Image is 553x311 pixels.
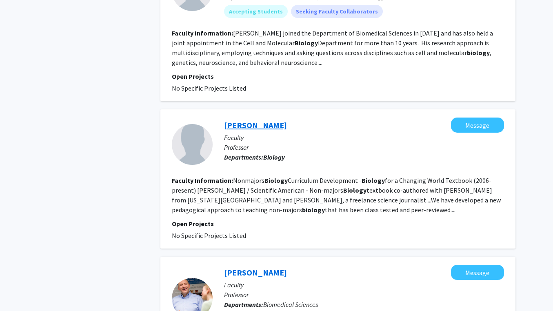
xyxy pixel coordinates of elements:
[224,5,288,18] mat-chip: Accepting Students
[172,84,246,92] span: No Specific Projects Listed
[362,176,385,184] b: Biology
[264,176,288,184] b: Biology
[224,142,504,152] p: Professor
[172,219,504,229] p: Open Projects
[172,176,233,184] b: Faculty Information:
[224,280,504,290] p: Faculty
[224,267,287,278] a: [PERSON_NAME]
[224,133,504,142] p: Faculty
[172,29,493,67] fg-read-more: [PERSON_NAME] joined the Department of Biomedical Sciences in [DATE] and has also held a joint ap...
[224,290,504,300] p: Professor
[467,49,490,57] b: biology
[224,153,263,161] b: Departments:
[451,118,504,133] button: Message Janet Vigna
[172,231,246,240] span: No Specific Projects Listed
[172,176,501,214] fg-read-more: Nonmajors Curriculum Development - for a Changing World Textbook (2006- present) [PERSON_NAME] / ...
[224,300,263,309] b: Departments:
[302,206,325,214] b: biology
[172,29,233,37] b: Faculty Information:
[343,186,366,194] b: Biology
[263,153,285,161] b: Biology
[291,5,383,18] mat-chip: Seeking Faculty Collaborators
[172,71,504,81] p: Open Projects
[6,274,35,305] iframe: Chat
[295,39,318,47] b: Biology
[224,120,287,130] a: [PERSON_NAME]
[451,265,504,280] button: Message Merritt DeLano-Taylor
[263,300,318,309] span: Biomedical Sciences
